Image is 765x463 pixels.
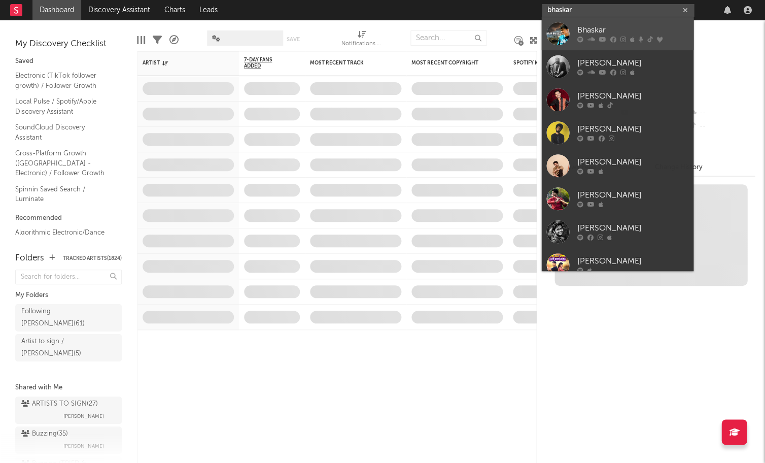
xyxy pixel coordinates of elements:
[15,148,112,179] a: Cross-Platform Growth ([GEOGRAPHIC_DATA] - Electronic) / Follower Growth
[687,120,755,133] div: --
[15,70,112,91] a: Electronic (TikTok follower growth) / Follower Growth
[577,189,688,202] div: [PERSON_NAME]
[310,60,386,66] div: Most Recent Track
[15,426,122,454] a: Buzzing(35)[PERSON_NAME]
[15,252,44,264] div: Folders
[15,55,122,68] div: Saved
[541,50,693,83] a: [PERSON_NAME]
[15,289,122,302] div: My Folders
[153,25,162,55] div: Filters
[577,255,688,268] div: [PERSON_NAME]
[15,396,122,424] a: ARTISTS TO SIGN(27)[PERSON_NAME]
[137,25,145,55] div: Edit Columns
[687,107,755,120] div: --
[15,334,122,361] a: Artist to sign / [PERSON_NAME](5)
[513,60,589,66] div: Spotify Monthly Listeners
[15,270,122,284] input: Search for folders...
[15,304,122,332] a: Following [PERSON_NAME](61)
[577,123,688,136] div: [PERSON_NAME]
[63,410,104,422] span: [PERSON_NAME]
[577,24,688,37] div: Bhaskar
[63,256,122,261] button: Tracked Artists(1824)
[541,149,693,182] a: [PERSON_NAME]
[577,90,688,103] div: [PERSON_NAME]
[15,38,122,50] div: My Discovery Checklist
[244,57,285,69] span: 7-Day Fans Added
[15,227,112,248] a: Algorithmic Electronic/Dance A&R List
[341,38,382,50] div: Notifications (Artist)
[15,122,112,143] a: SoundCloud Discovery Assistant
[15,382,122,394] div: Shared with Me
[410,30,486,46] input: Search...
[541,116,693,149] a: [PERSON_NAME]
[15,184,112,205] a: Spinnin Saved Search / Luminate
[15,96,112,117] a: Local Pulse / Spotify/Apple Discovery Assistant
[577,57,688,70] div: [PERSON_NAME]
[541,17,693,50] a: Bhaskar
[169,25,179,55] div: A&R Pipeline
[21,336,93,360] div: Artist to sign / [PERSON_NAME] ( 5 )
[63,440,104,452] span: [PERSON_NAME]
[577,156,688,169] div: [PERSON_NAME]
[21,306,93,330] div: Following [PERSON_NAME] ( 61 )
[411,60,488,66] div: Most Recent Copyright
[541,248,693,281] a: [PERSON_NAME]
[21,398,98,410] div: ARTISTS TO SIGN ( 27 )
[21,428,68,440] div: Buzzing ( 35 )
[542,4,694,17] input: Search for artists
[577,222,688,235] div: [PERSON_NAME]
[541,215,693,248] a: [PERSON_NAME]
[287,37,300,42] button: Save
[143,60,219,66] div: Artist
[541,182,693,215] a: [PERSON_NAME]
[541,83,693,116] a: [PERSON_NAME]
[15,212,122,224] div: Recommended
[341,25,382,55] div: Notifications (Artist)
